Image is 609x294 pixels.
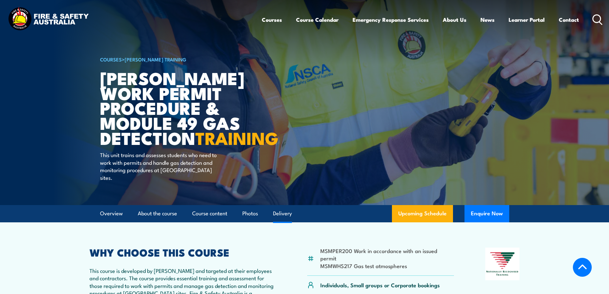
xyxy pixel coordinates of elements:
[138,205,177,222] a: About the course
[559,11,579,28] a: Contact
[392,205,453,222] a: Upcoming Schedule
[480,11,495,28] a: News
[242,205,258,222] a: Photos
[296,11,339,28] a: Course Calendar
[100,56,122,63] a: COURSES
[192,205,227,222] a: Course content
[100,205,123,222] a: Overview
[443,11,466,28] a: About Us
[262,11,282,28] a: Courses
[465,205,509,222] button: Enquire Now
[100,55,258,63] h6: >
[273,205,292,222] a: Delivery
[100,151,217,181] p: This unit trains and assesses students who need to work with permits and handle gas detection and...
[509,11,545,28] a: Learner Portal
[125,56,186,63] a: [PERSON_NAME] Training
[320,262,454,269] li: MSMWHS217 Gas test atmospheres
[485,248,520,280] img: Nationally Recognised Training logo.
[90,248,276,257] h2: WHY CHOOSE THIS COURSE
[320,247,454,262] li: MSMPER200 Work in accordance with an issued permit
[320,281,440,289] p: Individuals, Small groups or Corporate bookings
[353,11,429,28] a: Emergency Response Services
[100,70,258,145] h1: [PERSON_NAME] Work Permit Procedure & Module 49 Gas Detection
[195,124,278,151] strong: TRAINING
